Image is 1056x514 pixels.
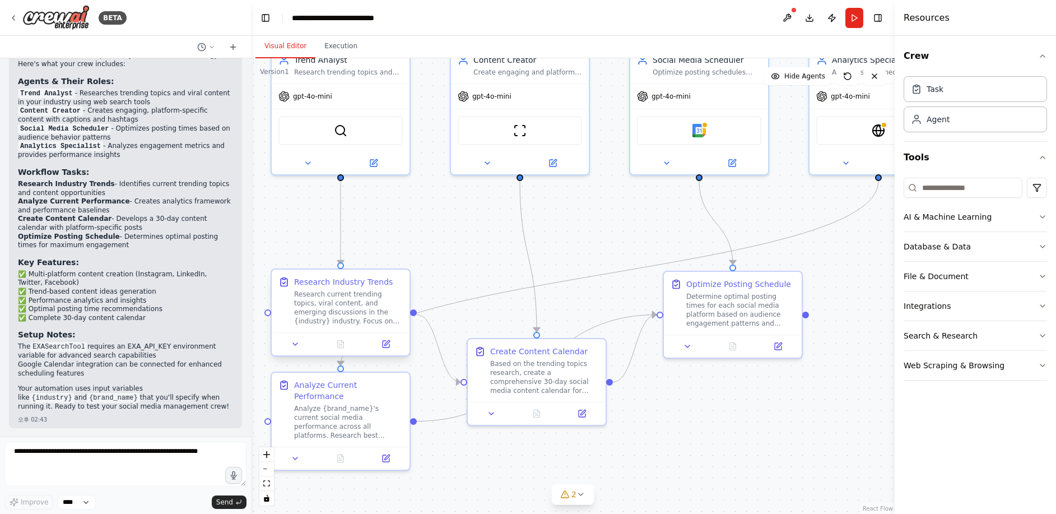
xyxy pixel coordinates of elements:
[880,156,943,170] button: Open in side panel
[904,11,950,25] h4: Resources
[686,279,791,290] div: Optimize Posting Schedule
[613,309,657,388] g: Edge from 9c9d710d-a228-460a-b46d-e7b47de7cae2 to 7fb47e13-3dfb-4948-962c-4df8a2d825ba
[18,258,79,267] strong: Key Features:
[904,241,971,252] div: Database & Data
[294,379,403,402] div: Analyze Current Performance
[551,484,594,505] button: 2
[700,156,764,170] button: Open in side panel
[293,92,332,101] span: gpt-4o-mini
[18,305,233,314] li: ✅ Optimal posting time recommendations
[904,360,1004,371] div: Web Scraping & Browsing
[292,12,410,24] nav: breadcrumb
[18,342,233,360] li: The requires an EXA_API_KEY environment variable for advanced search capabilities
[335,181,346,265] g: Edge from d9c2b0b3-390f-45fc-81c3-ac75a743ecdc to da2cef6e-ccea-44ac-b5e9-4b7ac38dabe5
[18,415,233,424] div: 오후 02:43
[366,337,405,351] button: Open in side panel
[294,276,393,288] div: Research Industry Trends
[18,288,233,297] li: ✅ Trend-based content ideas generation
[18,197,233,215] li: - Creates analytics framework and performance baselines
[18,89,75,99] code: Trend Analyst
[417,309,460,388] g: Edge from da2cef6e-ccea-44ac-b5e9-4b7ac38dabe5 to 9c9d710d-a228-460a-b46d-e7b47de7cae2
[692,124,706,137] img: Google Calendar
[927,114,950,125] div: Agent
[709,340,757,353] button: No output available
[904,202,1047,231] button: AI & Machine Learning
[467,338,607,426] div: Create Content CalendarBased on the trending topics research, create a comprehensive 30-day socia...
[366,452,405,465] button: Open in side panel
[18,360,233,378] li: Google Calendar integration can be connected for enhanced scheduling features
[18,124,233,142] li: - Optimizes posting times based on audience behavior patterns
[450,47,590,175] div: Content CreatorCreate engaging and platform-specific social media content including captions, has...
[259,491,274,506] button: toggle interactivity
[271,372,411,471] div: Analyze Current PerformanceAnalyze {brand_name}'s current social media performance across all pla...
[271,47,411,175] div: Trend AnalystResearch trending topics and viral content in the {industry} industry to identify co...
[342,156,405,170] button: Open in side panel
[514,181,542,332] g: Edge from 5d74ac55-a19c-4f14-9fca-3a2bc8fd8fd2 to 9c9d710d-a228-460a-b46d-e7b47de7cae2
[764,67,832,85] button: Hide Agents
[872,124,885,137] img: EXASearchTool
[315,35,366,58] button: Execution
[18,168,89,177] strong: Workflow Tasks:
[904,271,969,282] div: File & Document
[513,124,527,137] img: ScrapeWebsiteTool
[832,68,941,77] div: Analyze social media engagement metrics, track performance across platforms, identify top-perform...
[259,462,274,476] button: zoom out
[317,452,365,465] button: No output available
[927,84,943,95] div: Task
[18,197,130,205] strong: Analyze Current Performance
[904,300,951,312] div: Integrations
[18,106,233,124] li: - Creates engaging, platform-specific content with captions and hashtags
[18,106,83,116] code: Content Creator
[216,498,233,507] span: Send
[904,173,1047,390] div: Tools
[472,92,511,101] span: gpt-4o-mini
[784,72,825,81] span: Hide Agents
[904,142,1047,173] button: Tools
[18,77,114,86] strong: Agents & Their Roles:
[30,393,75,403] code: {industry}
[18,124,111,134] code: Social Media Scheduler
[904,211,992,223] div: AI & Machine Learning
[653,54,761,66] div: Social Media Scheduler
[694,181,738,265] g: Edge from 28502351-f63f-4410-ba8e-da35bd76e6f0 to 7fb47e13-3dfb-4948-962c-4df8a2d825ba
[571,489,576,500] span: 2
[18,89,233,107] li: - Researches trending topics and viral content in your industry using web search tools
[473,54,582,66] div: Content Creator
[904,291,1047,321] button: Integrations
[18,270,233,288] li: ✅ Multi-platform content creation (Instagram, LinkedIn, Twitter, Facebook)
[18,215,111,223] strong: Create Content Calendar
[759,340,797,353] button: Open in side panel
[686,292,795,328] div: Determine optimal posting times for each social media platform based on audience engagement patte...
[18,180,115,188] strong: Research Industry Trends
[225,467,242,484] button: Click to speak your automation idea
[18,215,233,232] li: - Develops a 30-day content calendar with platform-specific posts
[212,496,246,509] button: Send
[317,337,365,351] button: No output available
[271,271,411,359] div: Research Industry TrendsResearch current trending topics, viral content, and emerging discussions...
[335,181,884,365] g: Edge from fcc23aa7-e1d4-4753-a662-769b5fb04040 to 359b70e7-e055-4d24-9e9d-a6acfdc9f3e6
[18,141,103,151] code: Analytics Specialist
[87,393,139,403] code: {brand_name}
[18,233,233,250] li: - Determines optimal posting times for maximum engagement
[863,506,893,512] a: React Flow attribution
[629,47,769,175] div: Social Media SchedulerOptimize posting schedules across multiple social media platforms by analyz...
[334,124,347,137] img: SerperDevTool
[18,330,76,339] strong: Setup Notes:
[904,330,978,341] div: Search & Research
[259,447,274,462] button: zoom in
[904,40,1047,72] button: Crew
[18,142,233,160] li: - Analyzes engagement metrics and provides performance insights
[259,447,274,506] div: React Flow controls
[562,407,601,420] button: Open in side panel
[21,498,48,507] span: Improve
[224,40,242,54] button: Start a new chat
[663,271,803,359] div: Optimize Posting ScheduleDetermine optimal posting times for each social media platform based on ...
[904,321,1047,350] button: Search & Research
[18,233,120,240] strong: Optimize Posting Schedule
[490,346,588,357] div: Create Content Calendar
[18,385,233,411] p: Your automation uses input variables like and that you'll specify when running it. Ready to test ...
[294,290,403,326] div: Research current trending topics, viral content, and emerging discussions in the {industry} indus...
[490,359,599,395] div: Based on the trending topics research, create a comprehensive 30-day social media content calenda...
[831,92,870,101] span: gpt-4o-mini
[904,351,1047,380] button: Web Scraping & Browsing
